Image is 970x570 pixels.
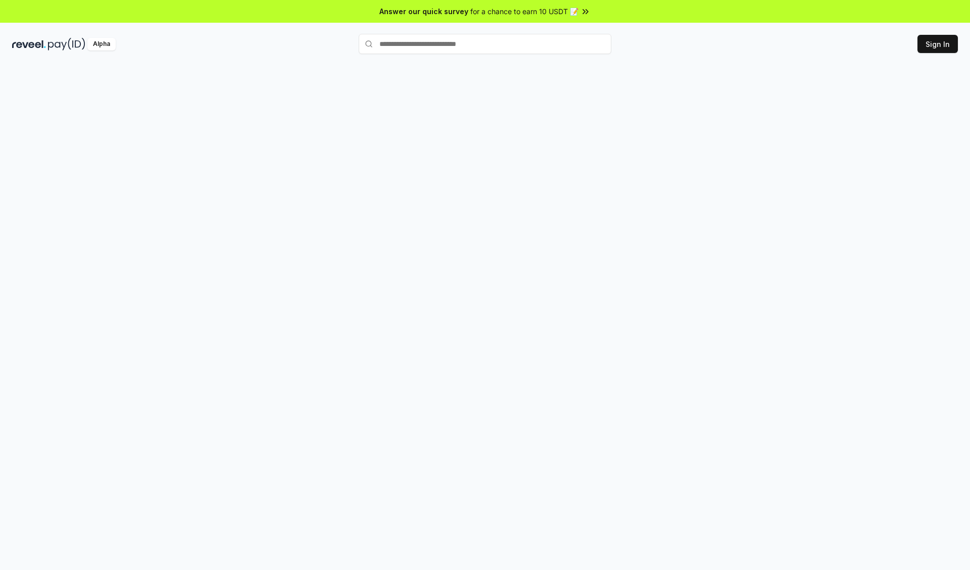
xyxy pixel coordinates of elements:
span: Answer our quick survey [379,6,468,17]
span: for a chance to earn 10 USDT 📝 [470,6,578,17]
div: Alpha [87,38,116,50]
button: Sign In [917,35,958,53]
img: reveel_dark [12,38,46,50]
img: pay_id [48,38,85,50]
